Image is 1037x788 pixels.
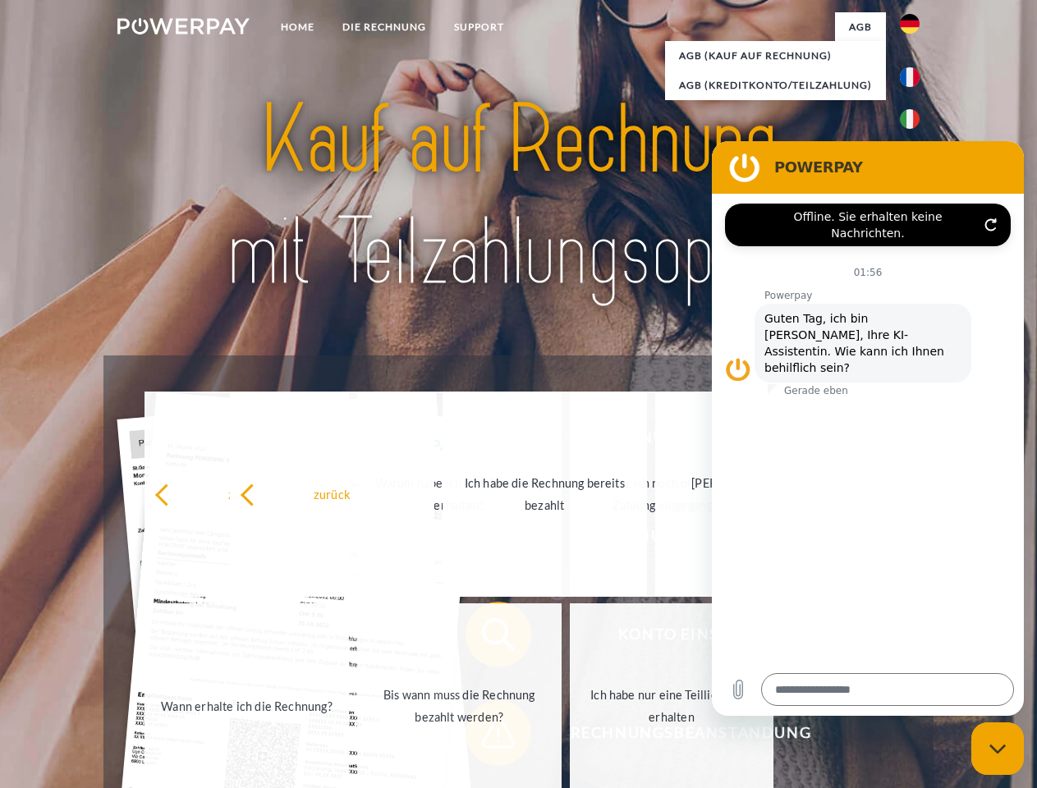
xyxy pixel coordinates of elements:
[452,472,637,516] div: Ich habe die Rechnung bereits bezahlt
[580,684,764,728] div: Ich habe nur eine Teillieferung erhalten
[712,141,1024,716] iframe: Messaging-Fenster
[835,12,886,42] a: agb
[154,483,339,505] div: zurück
[900,67,920,87] img: fr
[157,79,880,314] img: title-powerpay_de.svg
[971,722,1024,775] iframe: Schaltfläche zum Öffnen des Messaging-Fensters; Konversation läuft
[117,18,250,34] img: logo-powerpay-white.svg
[665,41,886,71] a: AGB (Kauf auf Rechnung)
[367,684,552,728] div: Bis wann muss die Rechnung bezahlt werden?
[665,71,886,100] a: AGB (Kreditkonto/Teilzahlung)
[665,472,850,516] div: [PERSON_NAME] wurde retourniert
[900,109,920,129] img: it
[154,694,339,717] div: Wann erhalte ich die Rechnung?
[328,12,440,42] a: DIE RECHNUNG
[267,12,328,42] a: Home
[240,483,424,505] div: zurück
[440,12,518,42] a: SUPPORT
[900,14,920,34] img: de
